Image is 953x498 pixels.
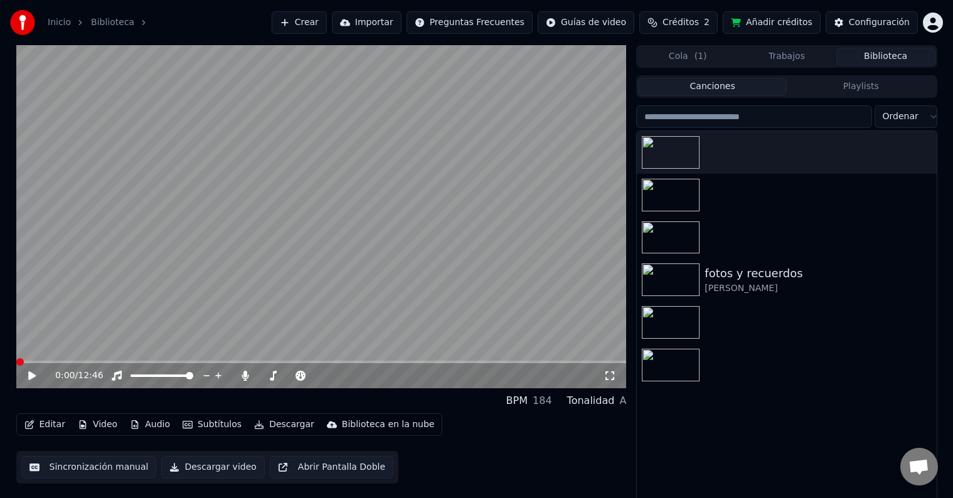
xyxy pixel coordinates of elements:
span: 12:46 [78,369,103,382]
button: Biblioteca [836,48,935,66]
div: Configuración [849,16,910,29]
button: Audio [125,416,175,433]
div: [PERSON_NAME] [705,282,931,295]
button: Guías de video [538,11,634,34]
button: Playlists [787,78,935,96]
a: Biblioteca [91,16,134,29]
div: / [55,369,85,382]
span: ( 1 ) [695,50,707,63]
button: Preguntas Frecuentes [407,11,533,34]
img: youka [10,10,35,35]
button: Configuración [826,11,918,34]
button: Cola [638,48,737,66]
button: Añadir créditos [723,11,821,34]
div: BPM [506,393,528,408]
span: Créditos [663,16,699,29]
button: Subtítulos [178,416,247,433]
div: Tonalidad [567,393,615,408]
div: A [619,393,626,408]
button: Descargar [249,416,319,433]
button: Sincronización manual [21,456,157,479]
div: Biblioteca en la nube [342,418,435,431]
button: Importar [332,11,402,34]
button: Video [73,416,122,433]
div: fotos y recuerdos [705,265,931,282]
button: Editar [19,416,70,433]
button: Canciones [638,78,787,96]
nav: breadcrumb [48,16,154,29]
button: Descargar video [161,456,264,479]
span: 0:00 [55,369,75,382]
div: 184 [533,393,552,408]
div: Chat abierto [900,448,938,485]
span: 2 [704,16,710,29]
button: Trabajos [737,48,836,66]
button: Crear [272,11,327,34]
a: Inicio [48,16,71,29]
span: Ordenar [883,110,918,123]
button: Créditos2 [639,11,718,34]
button: Abrir Pantalla Doble [270,456,393,479]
